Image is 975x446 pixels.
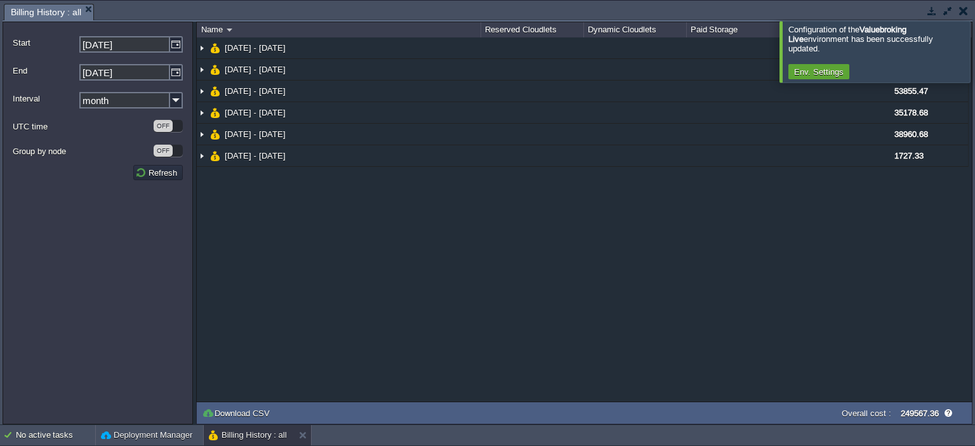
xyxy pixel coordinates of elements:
label: End [13,64,78,77]
button: Deployment Manager [101,429,192,442]
img: AMDAwAAAACH5BAEAAAAALAAAAAABAAEAAAICRAEAOw== [210,81,220,102]
span: Configuration of the environment has been successfully updated. [788,25,933,53]
a: [DATE] - [DATE] [223,64,288,75]
a: [DATE] - [DATE] [223,150,288,161]
img: AMDAwAAAACH5BAEAAAAALAAAAAABAAEAAAICRAEAOw== [197,59,207,80]
label: UTC time [13,120,152,133]
span: 38960.68 [894,129,928,139]
div: Paid Storage [687,22,789,37]
img: AMDAwAAAACH5BAEAAAAALAAAAAABAAEAAAICRAEAOw== [197,102,207,123]
img: AMDAwAAAACH5BAEAAAAALAAAAAABAAEAAAICRAEAOw== [197,81,207,102]
img: AMDAwAAAACH5BAEAAAAALAAAAAABAAEAAAICRAEAOw== [197,145,207,166]
div: OFF [154,145,173,157]
span: 35178.68 [894,108,928,117]
img: AMDAwAAAACH5BAEAAAAALAAAAAABAAEAAAICRAEAOw== [210,102,220,123]
img: AMDAwAAAACH5BAEAAAAALAAAAAABAAEAAAICRAEAOw== [210,59,220,80]
img: AMDAwAAAACH5BAEAAAAALAAAAAABAAEAAAICRAEAOw== [210,124,220,145]
a: [DATE] - [DATE] [223,86,288,96]
span: Billing History : all [11,4,81,20]
button: Download CSV [202,407,274,419]
span: 1727.33 [894,151,924,161]
div: OFF [154,120,173,132]
img: AMDAwAAAACH5BAEAAAAALAAAAAABAAEAAAICRAEAOw== [210,37,220,58]
img: AMDAwAAAACH5BAEAAAAALAAAAAABAAEAAAICRAEAOw== [197,37,207,58]
button: Env. Settings [790,66,847,77]
span: 53855.47 [894,86,928,96]
label: Interval [13,92,78,105]
div: Name [198,22,481,37]
div: Dynamic Cloudlets [585,22,686,37]
label: Start [13,36,78,49]
label: Overall cost : [842,409,891,418]
b: Valuebroking Live [788,25,906,44]
img: AMDAwAAAACH5BAEAAAAALAAAAAABAAEAAAICRAEAOw== [197,124,207,145]
a: [DATE] - [DATE] [223,107,288,118]
img: AMDAwAAAACH5BAEAAAAALAAAAAABAAEAAAICRAEAOw== [210,145,220,166]
div: No active tasks [16,425,95,445]
button: Billing History : all [209,429,287,442]
a: [DATE] - [DATE] [223,129,288,140]
label: Group by node [13,145,152,158]
div: Reserved Cloudlets [482,22,583,37]
button: Refresh [135,167,181,178]
a: [DATE] - [DATE] [223,43,288,53]
img: AMDAwAAAACH5BAEAAAAALAAAAAABAAEAAAICRAEAOw== [227,29,232,32]
label: 249567.36 [901,409,939,418]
